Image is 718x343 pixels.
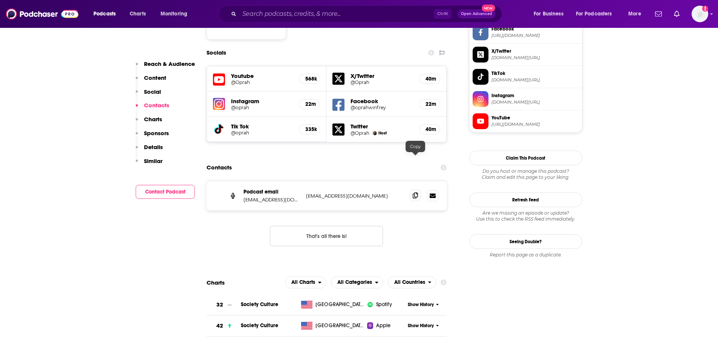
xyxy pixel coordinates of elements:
[405,302,441,308] button: Show History
[130,9,146,19] span: Charts
[144,74,166,81] p: Content
[298,301,367,308] a: [GEOGRAPHIC_DATA]
[351,130,369,136] a: @Oprah
[231,79,293,85] a: @Oprah
[239,8,434,20] input: Search podcasts, credits, & more...
[461,12,492,16] span: Open Advanced
[473,47,579,63] a: X/Twitter[DOMAIN_NAME][URL]
[93,9,116,19] span: Podcasts
[473,91,579,107] a: Instagram[DOMAIN_NAME][URL]
[88,8,126,20] button: open menu
[628,9,641,19] span: More
[408,323,434,329] span: Show History
[469,234,582,249] a: Seeing Double?
[408,302,434,308] span: Show History
[136,116,162,130] button: Charts
[305,126,314,133] h5: 335k
[136,185,195,199] button: Contact Podcast
[367,302,373,308] img: iconImage
[231,72,293,79] h5: Youtube
[671,8,683,20] a: Show notifications dropdown
[376,322,390,329] span: Apple
[469,192,582,207] button: Refresh Feed
[207,279,225,286] h2: Charts
[213,98,225,110] img: iconImage
[373,131,377,135] img: Oprah Winfrey
[216,322,223,330] h3: 42
[243,197,300,203] p: [EMAIL_ADDRESS][DOMAIN_NAME]
[351,105,413,110] a: @oprahwinfrey
[298,322,367,329] a: [GEOGRAPHIC_DATA]
[571,8,623,20] button: open menu
[207,294,241,315] a: 32
[161,9,187,19] span: Monitoring
[331,276,383,288] h2: Categories
[388,276,436,288] button: open menu
[241,322,278,329] a: Society Culture
[231,105,293,110] a: @oprah
[426,76,434,82] h5: 40m
[144,157,162,165] p: Similar
[136,102,169,116] button: Contacts
[351,98,413,105] h5: Facebook
[458,9,496,18] button: Open AdvancedNew
[426,126,434,133] h5: 40m
[136,143,163,157] button: Details
[226,5,509,23] div: Search podcasts, credits, & more...
[367,322,405,329] a: Apple
[491,26,579,32] span: Facebook
[207,46,226,60] h2: Socials
[692,6,708,22] span: Logged in as ILATeam
[469,252,582,258] div: Report this page as a duplicate.
[702,6,708,12] svg: Add a profile image
[576,9,612,19] span: For Podcasters
[692,6,708,22] button: Show profile menu
[231,130,293,136] a: @oprah
[491,33,579,38] span: https://www.facebook.com/oprahwinfrey
[285,276,326,288] h2: Platforms
[491,70,579,77] span: TikTok
[473,69,579,85] a: TikTok[DOMAIN_NAME][URL]
[136,88,161,102] button: Social
[241,301,278,308] a: Society Culture
[207,160,232,175] h2: Contacts
[469,168,582,174] span: Do you host or manage this podcast?
[136,60,195,74] button: Reach & Audience
[388,276,436,288] h2: Countries
[337,280,372,285] span: All Categories
[491,77,579,83] span: tiktok.com/@oprah
[482,5,495,12] span: New
[351,79,413,85] a: @Oprah
[144,143,163,151] p: Details
[144,102,169,109] p: Contacts
[315,322,364,329] span: United States
[491,122,579,127] span: https://www.youtube.com/@Oprah
[306,193,404,199] p: [EMAIL_ADDRESS][DOMAIN_NAME]
[305,101,314,107] h5: 22m
[136,157,162,171] button: Similar
[426,101,434,107] h5: 22m
[331,276,383,288] button: open menu
[285,276,326,288] button: open menu
[405,323,441,329] button: Show History
[216,300,223,309] h3: 32
[270,226,383,246] button: Nothing here.
[155,8,197,20] button: open menu
[491,92,579,99] span: Instagram
[6,7,78,21] img: Podchaser - Follow, Share and Rate Podcasts
[144,88,161,95] p: Social
[473,113,579,129] a: YouTube[URL][DOMAIN_NAME]
[528,8,573,20] button: open menu
[534,9,563,19] span: For Business
[491,114,579,121] span: YouTube
[367,301,405,308] a: iconImageSpotify
[351,123,413,130] h5: Twitter
[469,151,582,165] button: Claim This Podcast
[376,301,392,308] span: Spotify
